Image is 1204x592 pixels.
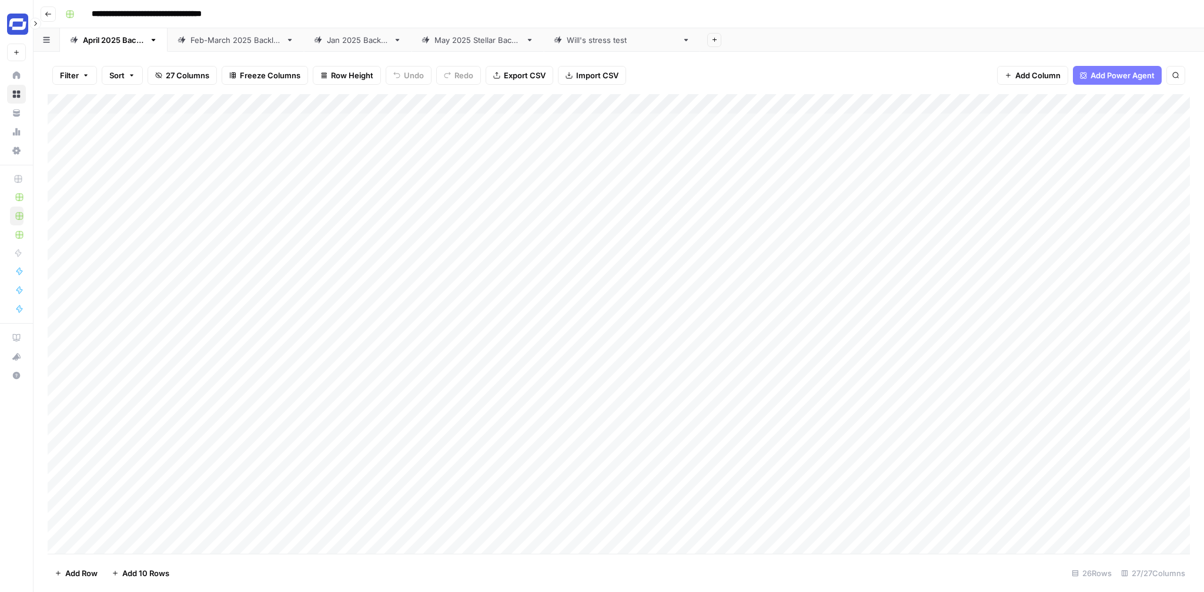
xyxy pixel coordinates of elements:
span: Add Column [1015,69,1061,81]
span: Sort [109,69,125,81]
button: Undo [386,66,432,85]
button: Sort [102,66,143,85]
button: Add Row [48,564,105,583]
a: Settings [7,141,26,160]
a: Usage [7,122,26,141]
button: Add Column [997,66,1068,85]
a: Browse [7,85,26,104]
button: Help + Support [7,366,26,385]
button: Redo [436,66,481,85]
a: [DATE]-[DATE] Backlinks [168,28,304,52]
div: What's new? [8,348,25,365]
button: Add 10 Rows [105,564,176,583]
a: [DATE] Backlinks [60,28,168,52]
span: Row Height [331,69,373,81]
button: Import CSV [558,66,626,85]
button: 27 Columns [148,66,217,85]
div: [DATE] Backlinks [327,34,389,46]
div: [DATE] Backlinks [83,34,145,46]
span: Add 10 Rows [122,567,169,579]
button: Export CSV [486,66,553,85]
a: [DATE] Stellar Backlinks [412,28,544,52]
img: Synthesia Logo [7,14,28,35]
button: Filter [52,66,97,85]
span: Redo [454,69,473,81]
span: Filter [60,69,79,81]
span: Add Row [65,567,98,579]
span: Undo [404,69,424,81]
div: 26 Rows [1067,564,1116,583]
span: 27 Columns [166,69,209,81]
span: Add Power Agent [1091,69,1155,81]
span: Freeze Columns [240,69,300,81]
span: Export CSV [504,69,546,81]
a: [PERSON_NAME]'s stress test [544,28,700,52]
button: Workspace: Synthesia [7,9,26,39]
div: [DATE] Stellar Backlinks [434,34,521,46]
div: 27/27 Columns [1116,564,1190,583]
button: What's new? [7,347,26,366]
a: Home [7,66,26,85]
span: Import CSV [576,69,618,81]
a: Your Data [7,104,26,122]
div: [DATE]-[DATE] Backlinks [190,34,281,46]
a: [DATE] Backlinks [304,28,412,52]
button: Add Power Agent [1073,66,1162,85]
button: Row Height [313,66,381,85]
button: Freeze Columns [222,66,308,85]
div: [PERSON_NAME]'s stress test [567,34,677,46]
a: AirOps Academy [7,328,26,347]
